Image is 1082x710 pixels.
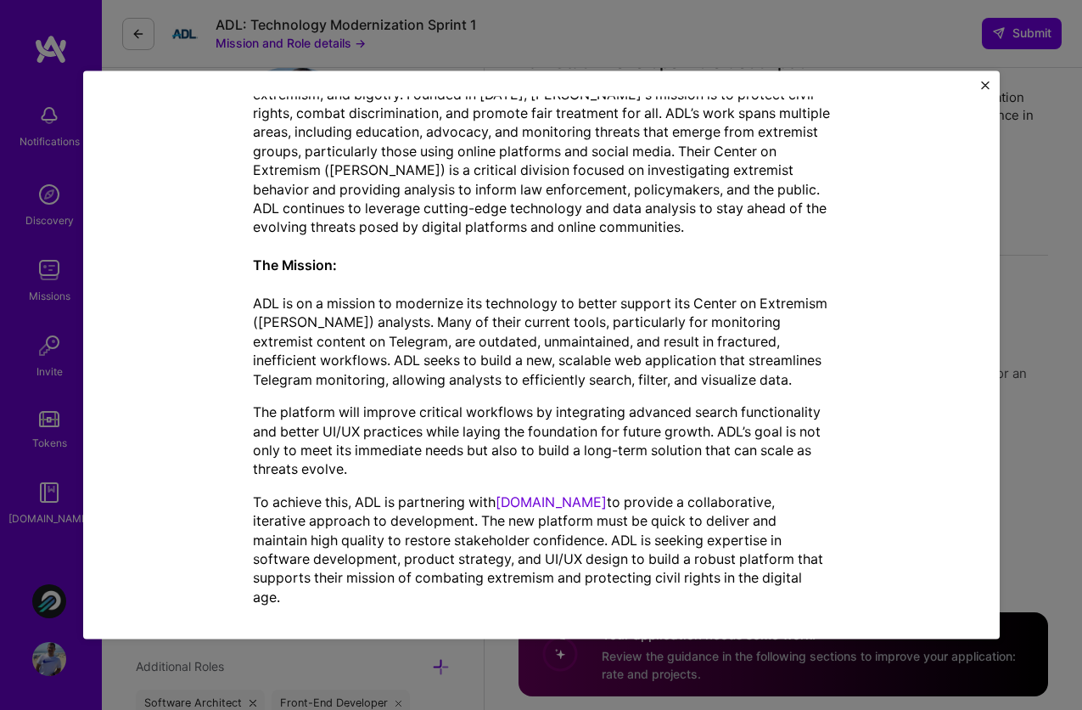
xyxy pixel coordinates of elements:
[253,492,830,606] p: To achieve this, ADL is partnering with to provide a collaborative, iterative approach to develop...
[981,82,989,99] button: Close
[253,403,830,479] p: The platform will improve critical workflows by integrating advanced search functionality and bet...
[496,493,607,510] a: [DOMAIN_NAME]
[253,27,830,389] p: The Anti-Defamation League (ADL) is a leading organization in the fight against hate, extremism, ...
[253,256,337,273] strong: The Mission:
